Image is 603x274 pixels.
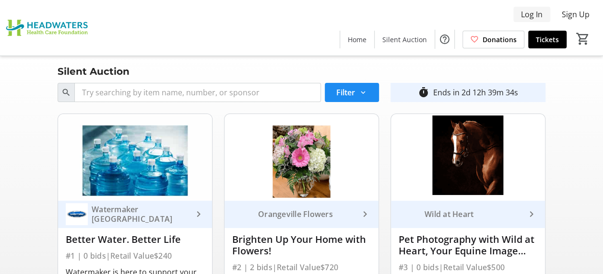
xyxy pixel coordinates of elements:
div: #1 | 0 bids | Retail Value $240 [66,249,204,263]
a: Watermaker OrangevilleWatermaker [GEOGRAPHIC_DATA] [58,201,212,228]
button: Log In [513,7,550,22]
button: Sign Up [554,7,597,22]
mat-icon: keyboard_arrow_right [193,208,204,220]
div: Silent Auction [52,64,135,79]
div: Brighten Up Your Home with Flowers! [232,234,371,257]
mat-icon: keyboard_arrow_right [359,208,371,220]
img: Orangeville Flowers [232,203,254,225]
a: Home [340,31,374,48]
div: Better Water. Better Life [66,234,204,245]
span: Home [348,34,367,45]
div: Wild at Heart [421,209,526,219]
span: Silent Auction [382,34,427,45]
button: Cart [574,30,591,47]
div: Watermaker [GEOGRAPHIC_DATA] [88,205,193,224]
a: Silent Auction [375,31,435,48]
img: Brighten Up Your Home with Flowers! [225,114,378,201]
img: Better Water. Better Life [58,114,212,201]
button: Help [435,30,454,49]
a: Donations [462,31,524,48]
button: Filter [325,83,379,102]
span: Sign Up [562,9,590,20]
a: Tickets [528,31,567,48]
span: Tickets [536,34,559,45]
mat-icon: timer_outline [418,87,429,98]
img: Pet Photography with Wild at Heart, Your Equine Image Visualist [391,114,545,201]
div: Pet Photography with Wild at Heart, Your Equine Image Visualist [399,234,537,257]
input: Try searching by item name, number, or sponsor [74,83,321,102]
a: Wild at HeartWild at Heart [391,201,545,228]
span: Filter [336,87,355,98]
span: Log In [521,9,543,20]
img: Headwaters Health Care Foundation's Logo [6,4,91,52]
img: Watermaker Orangeville [66,203,88,225]
img: Wild at Heart [399,203,421,225]
mat-icon: keyboard_arrow_right [526,208,537,220]
span: Donations [483,34,517,45]
a: Orangeville FlowersOrangeville Flowers [225,201,378,228]
div: Ends in 2d 12h 39m 34s [433,87,518,98]
div: Orangeville Flowers [254,209,359,219]
div: #2 | 2 bids | Retail Value $720 [232,261,371,274]
div: #3 | 0 bids | Retail Value $500 [399,261,537,274]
